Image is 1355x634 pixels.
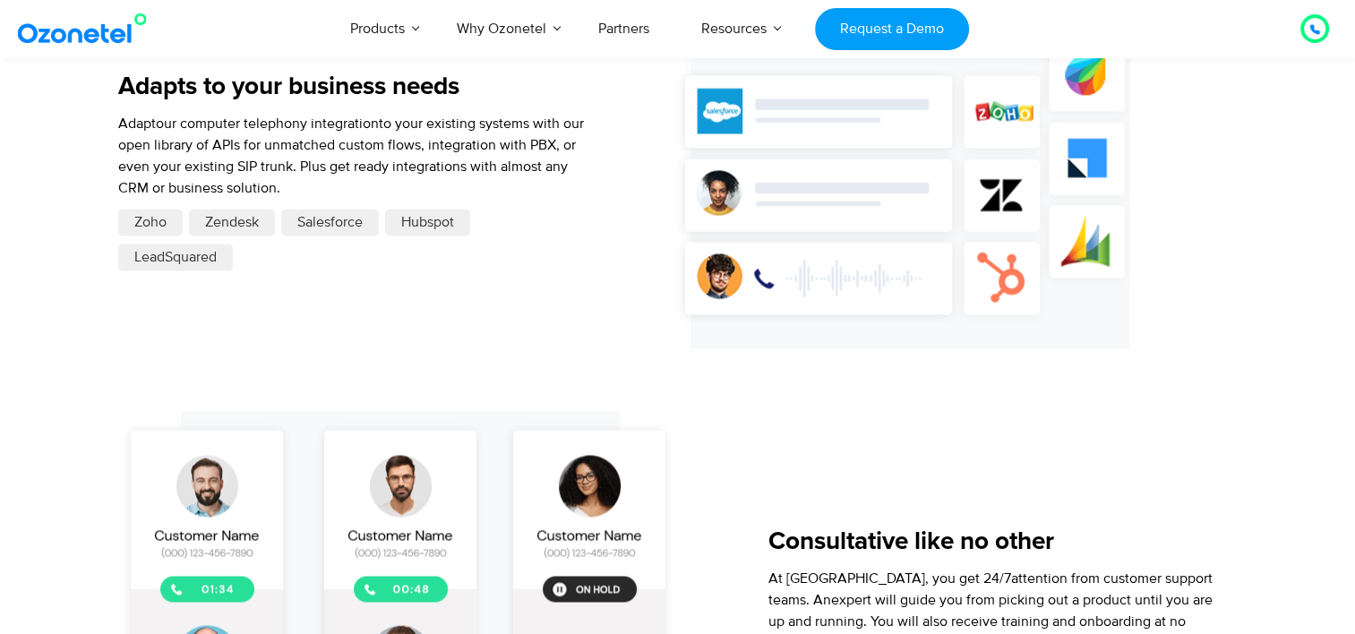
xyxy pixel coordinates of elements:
[134,246,217,268] span: LeadSquared
[815,8,968,50] a: Request a Demo
[118,74,585,99] h5: Adapts to your business needs
[668,4,1152,348] img: Integrated your CRM
[768,570,1213,609] span: attention from customer support teams. An
[118,113,585,199] p: Adapt to your existing systems with our open library of APIs for unmatched custom flows, integrat...
[768,529,1217,554] h5: Consultative like no other
[205,211,259,233] span: Zendesk
[134,211,167,233] span: Zoho
[297,211,363,233] span: Salesforce
[156,115,379,133] span: our computer telephony integration
[401,211,454,233] span: Hubspot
